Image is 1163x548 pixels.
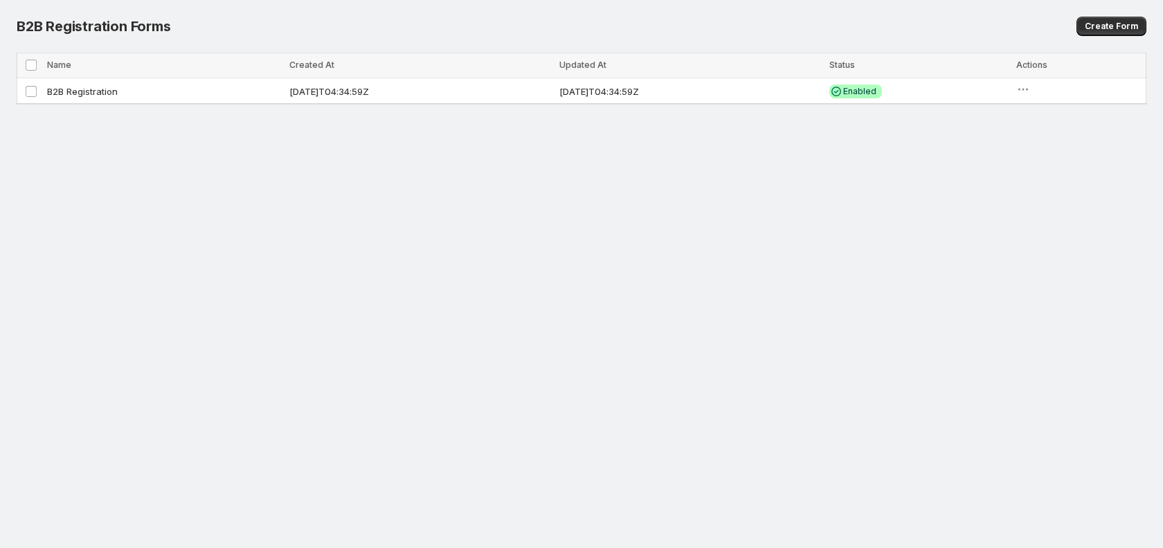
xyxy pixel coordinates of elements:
span: Actions [1016,60,1047,70]
button: Create Form [1076,17,1146,36]
span: Status [829,60,855,70]
span: Create Form [1085,21,1138,32]
span: Enabled [843,86,876,97]
td: [DATE]T04:34:59Z [555,78,825,105]
span: Created At [289,60,334,70]
span: B2B Registration Forms [17,18,171,35]
td: [DATE]T04:34:59Z [285,78,555,105]
span: Name [47,60,71,70]
td: B2B Registration [43,78,285,105]
span: Updated At [559,60,606,70]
